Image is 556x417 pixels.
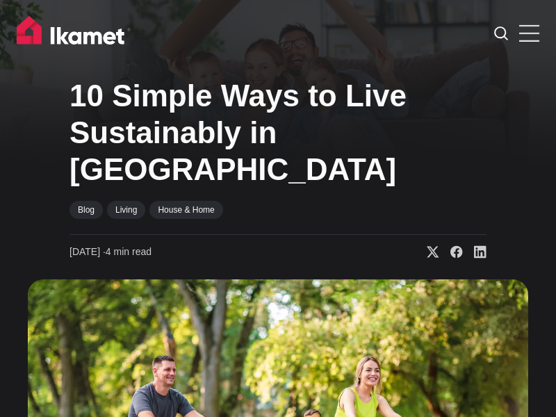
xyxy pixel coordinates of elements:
[416,245,439,259] a: Share on X
[439,245,463,259] a: Share on Facebook
[463,245,486,259] a: Share on Linkedin
[107,201,145,219] a: Living
[17,16,131,51] img: Ikamet home
[69,246,106,257] span: [DATE] ∙
[69,201,103,219] a: Blog
[69,245,152,259] time: 4 min read
[69,78,486,188] h1: 10 Simple Ways to Live Sustainably in [GEOGRAPHIC_DATA]
[149,201,222,219] a: House & Home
